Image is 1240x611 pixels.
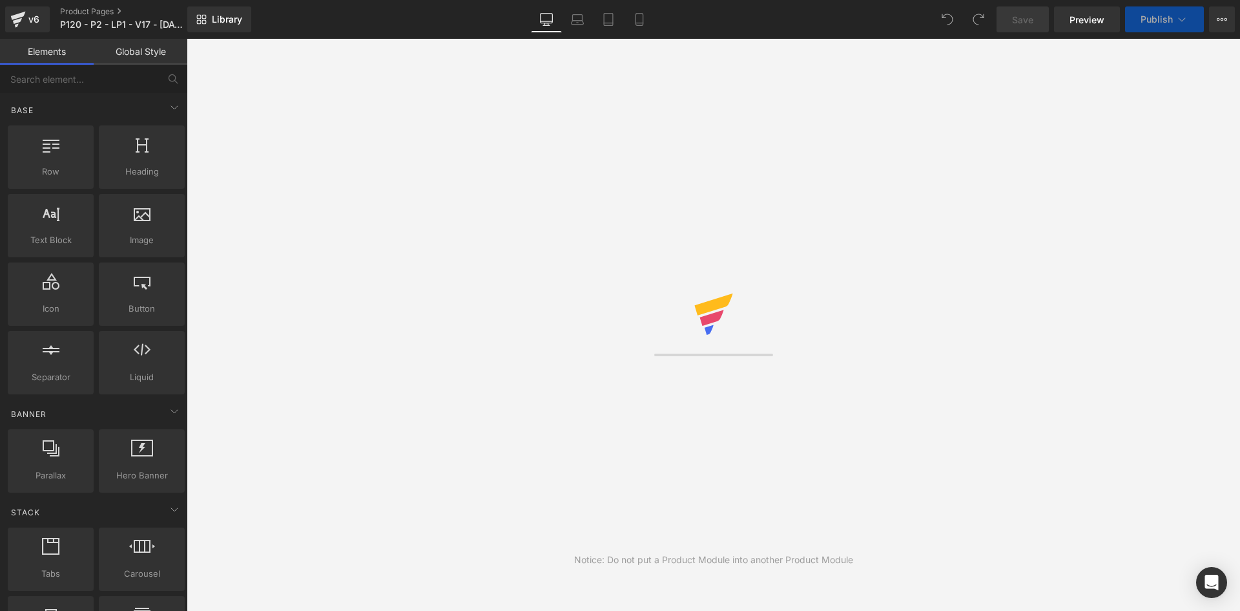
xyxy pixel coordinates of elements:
span: Preview [1069,13,1104,27]
button: Undo [935,6,960,32]
span: Save [1012,13,1033,27]
span: Stack [10,506,41,519]
a: Laptop [562,6,593,32]
button: Publish [1125,6,1204,32]
span: Image [103,233,181,247]
span: Liquid [103,370,181,384]
span: Hero Banner [103,469,181,482]
div: v6 [26,11,42,28]
a: Product Pages [60,6,208,17]
a: Global Style [94,39,187,65]
span: Button [103,302,181,316]
span: Icon [12,302,90,316]
span: Heading [103,165,181,178]
a: New Library [187,6,251,32]
span: Text Block [12,233,90,247]
span: P120 - P2 - LP1 - V17 - [DATE] [60,19,183,30]
button: More [1209,6,1235,32]
a: Preview [1054,6,1120,32]
div: Notice: Do not put a Product Module into another Product Module [574,553,853,567]
span: Banner [10,408,48,420]
button: Redo [966,6,991,32]
a: Tablet [593,6,624,32]
a: Desktop [531,6,562,32]
span: Row [12,165,90,178]
span: Separator [12,370,90,384]
span: Library [212,14,242,25]
a: v6 [5,6,50,32]
span: Parallax [12,469,90,482]
a: Mobile [624,6,655,32]
span: Tabs [12,567,90,581]
span: Publish [1141,14,1173,25]
span: Base [10,104,35,116]
span: Carousel [103,567,181,581]
div: Open Intercom Messenger [1196,567,1227,598]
